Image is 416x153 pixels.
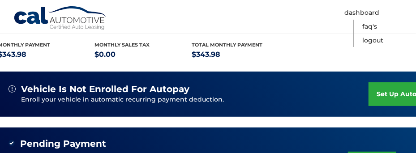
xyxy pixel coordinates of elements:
[9,140,15,146] img: check-green.svg
[192,42,262,48] span: Total Monthly Payment
[95,48,192,61] p: $0.00
[192,48,289,61] p: $343.98
[21,95,369,105] p: Enroll your vehicle in automatic recurring payment deduction.
[362,34,383,47] a: Logout
[9,85,16,93] img: alert-white.svg
[20,138,106,149] span: Pending Payment
[21,84,189,95] span: vehicle is not enrolled for autopay
[13,6,107,32] a: Cal Automotive
[362,20,377,34] a: FAQ's
[344,6,379,20] a: Dashboard
[95,42,150,48] span: Monthly sales Tax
